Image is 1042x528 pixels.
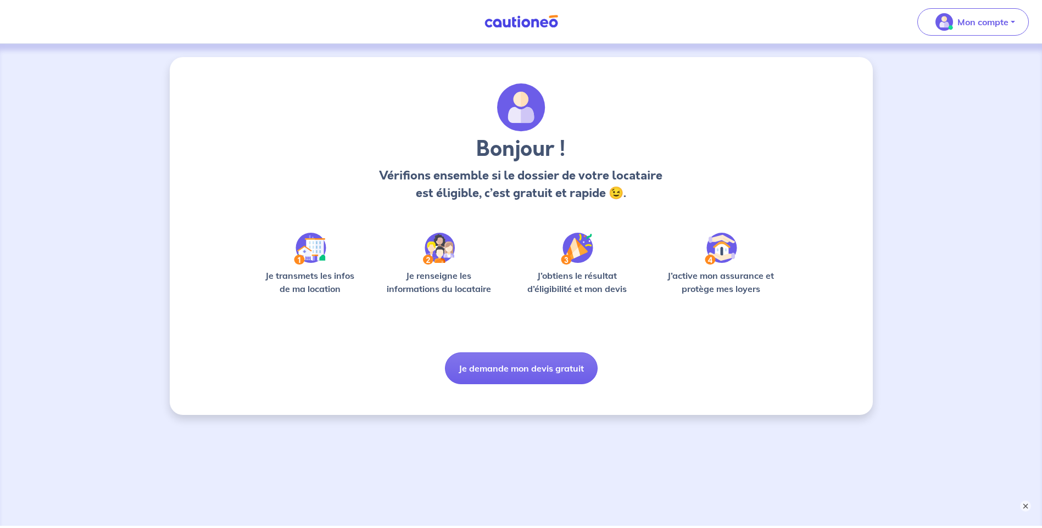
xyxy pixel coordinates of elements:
[657,269,785,295] p: J’active mon assurance et protège mes loyers
[1020,501,1031,512] button: ×
[497,83,545,132] img: archivate
[957,15,1008,29] p: Mon compte
[423,233,455,265] img: /static/c0a346edaed446bb123850d2d04ad552/Step-2.svg
[935,13,953,31] img: illu_account_valid_menu.svg
[258,269,363,295] p: Je transmets les infos de ma location
[480,15,562,29] img: Cautioneo
[515,269,639,295] p: J’obtiens le résultat d’éligibilité et mon devis
[917,8,1029,36] button: illu_account_valid_menu.svgMon compte
[376,167,666,202] p: Vérifions ensemble si le dossier de votre locataire est éligible, c’est gratuit et rapide 😉.
[380,269,498,295] p: Je renseigne les informations du locataire
[561,233,593,265] img: /static/f3e743aab9439237c3e2196e4328bba9/Step-3.svg
[294,233,326,265] img: /static/90a569abe86eec82015bcaae536bd8e6/Step-1.svg
[376,136,666,162] h3: Bonjour !
[705,233,737,265] img: /static/bfff1cf634d835d9112899e6a3df1a5d/Step-4.svg
[445,352,598,384] button: Je demande mon devis gratuit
